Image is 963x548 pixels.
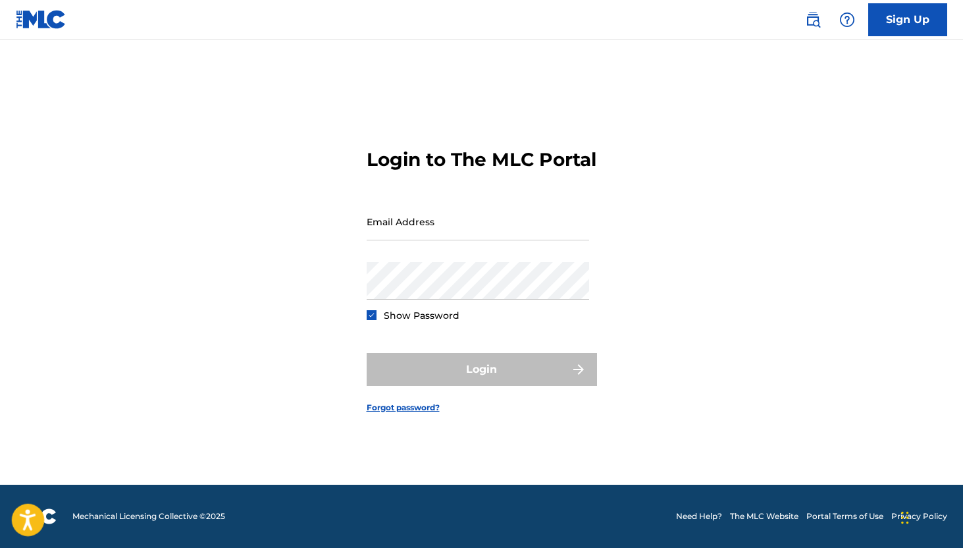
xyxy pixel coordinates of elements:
[367,402,440,414] a: Forgot password?
[72,510,225,522] span: Mechanical Licensing Collective © 2025
[384,310,459,321] span: Show Password
[868,3,947,36] a: Sign Up
[891,510,947,522] a: Privacy Policy
[730,510,798,522] a: The MLC Website
[676,510,722,522] a: Need Help?
[901,498,909,537] div: Arrastrar
[368,312,375,319] img: checkbox
[897,485,963,548] div: Widget de chat
[805,12,821,28] img: search
[897,485,963,548] iframe: Chat Widget
[16,10,66,29] img: MLC Logo
[839,12,855,28] img: help
[800,7,826,33] a: Public Search
[834,7,860,33] div: Help
[367,148,596,171] h3: Login to The MLC Portal
[806,510,883,522] a: Portal Terms of Use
